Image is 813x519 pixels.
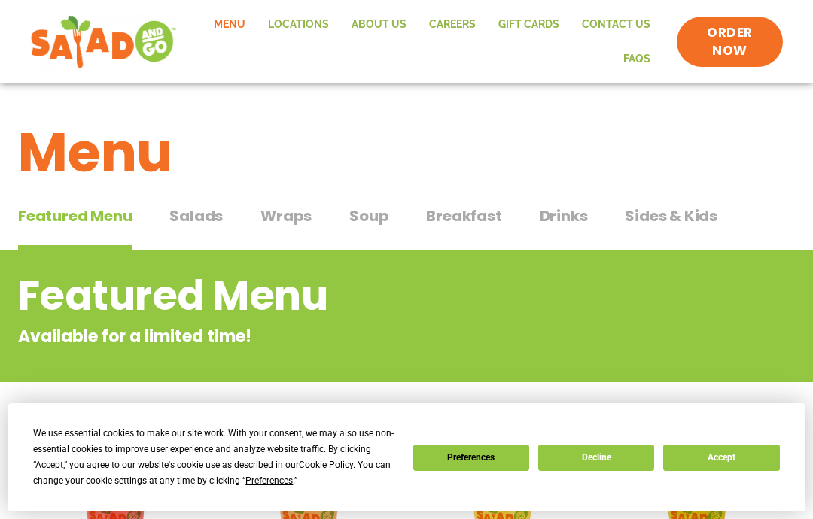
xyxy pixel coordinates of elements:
[663,445,779,471] button: Accept
[30,12,177,72] img: new-SAG-logo-768×292
[418,8,487,42] a: Careers
[538,445,654,471] button: Decline
[677,17,783,68] a: ORDER NOW
[202,8,257,42] a: Menu
[349,205,388,227] span: Soup
[18,205,132,227] span: Featured Menu
[169,205,223,227] span: Salads
[487,8,571,42] a: GIFT CARDS
[540,205,588,227] span: Drinks
[18,199,795,250] div: Tabbed content
[18,324,674,349] p: Available for a limited time!
[18,112,795,193] h1: Menu
[33,426,394,489] div: We use essential cookies to make our site work. With your consent, we may also use non-essential ...
[299,460,353,470] span: Cookie Policy
[8,403,805,511] div: Cookie Consent Prompt
[571,8,662,42] a: Contact Us
[340,8,418,42] a: About Us
[612,42,662,77] a: FAQs
[245,475,293,486] span: Preferences
[413,445,529,471] button: Preferences
[625,205,717,227] span: Sides & Kids
[426,205,501,227] span: Breakfast
[692,24,768,60] span: ORDER NOW
[18,266,674,326] h2: Featured Menu
[260,205,312,227] span: Wraps
[192,8,662,76] nav: Menu
[257,8,340,42] a: Locations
